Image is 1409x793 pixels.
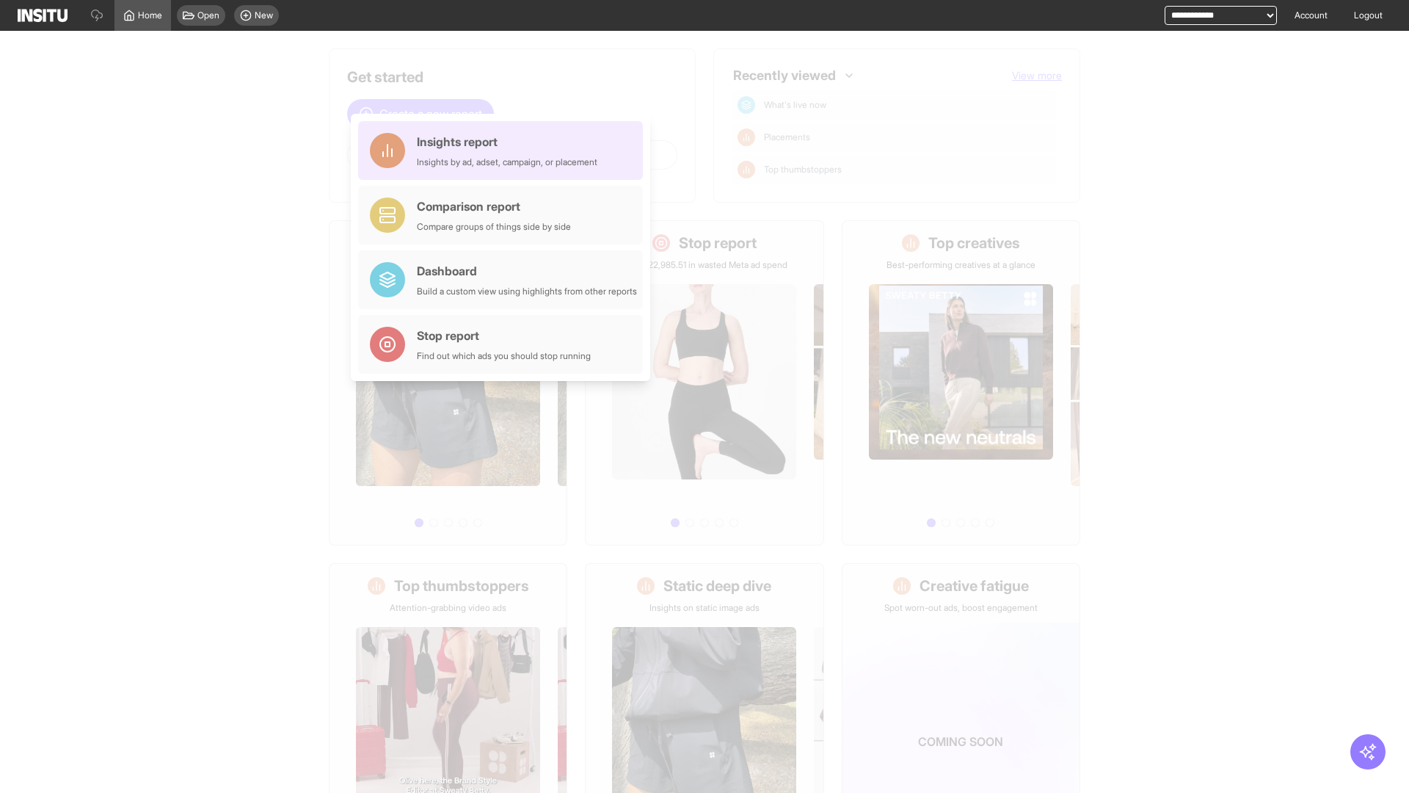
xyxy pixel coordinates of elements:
div: Compare groups of things side by side [417,221,571,233]
span: Open [197,10,219,21]
div: Build a custom view using highlights from other reports [417,286,637,297]
img: Logo [18,9,68,22]
span: Home [138,10,162,21]
div: Find out which ads you should stop running [417,350,591,362]
div: Insights report [417,133,597,151]
span: New [255,10,273,21]
div: Insights by ad, adset, campaign, or placement [417,156,597,168]
div: Dashboard [417,262,637,280]
div: Stop report [417,327,591,344]
div: Comparison report [417,198,571,215]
